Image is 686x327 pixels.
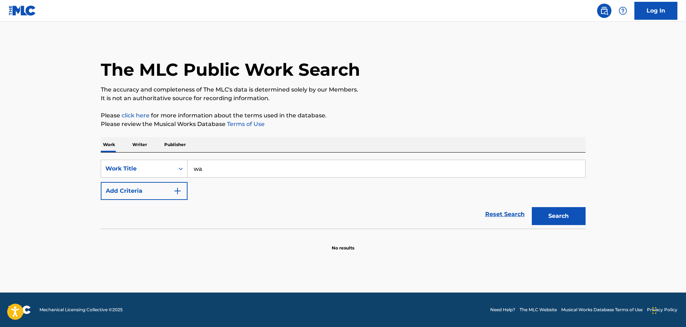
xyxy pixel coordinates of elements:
img: search [600,6,609,15]
div: Drag [652,300,657,321]
img: MLC Logo [9,5,36,16]
a: Reset Search [482,206,528,222]
p: Writer [130,137,149,152]
img: 9d2ae6d4665cec9f34b9.svg [173,187,182,195]
a: The MLC Website [520,307,557,313]
img: help [619,6,627,15]
form: Search Form [101,160,586,229]
p: No results [332,236,354,251]
a: Musical Works Database Terms of Use [561,307,643,313]
div: Help [616,4,630,18]
span: Mechanical Licensing Collective © 2025 [39,307,123,313]
button: Search [532,207,586,225]
button: Add Criteria [101,182,188,200]
p: Work [101,137,117,152]
h1: The MLC Public Work Search [101,59,360,80]
p: The accuracy and completeness of The MLC's data is determined solely by our Members. [101,85,586,94]
p: Please review the Musical Works Database [101,120,586,129]
p: It is not an authoritative source for recording information. [101,94,586,103]
p: Please for more information about the terms used in the database. [101,111,586,120]
a: click here [122,112,150,119]
a: Privacy Policy [647,307,677,313]
img: logo [9,305,31,314]
div: Work Title [105,164,170,173]
a: Need Help? [490,307,515,313]
a: Log In [634,2,677,20]
iframe: Chat Widget [650,293,686,327]
p: Publisher [162,137,188,152]
a: Public Search [597,4,611,18]
a: Terms of Use [226,121,265,127]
